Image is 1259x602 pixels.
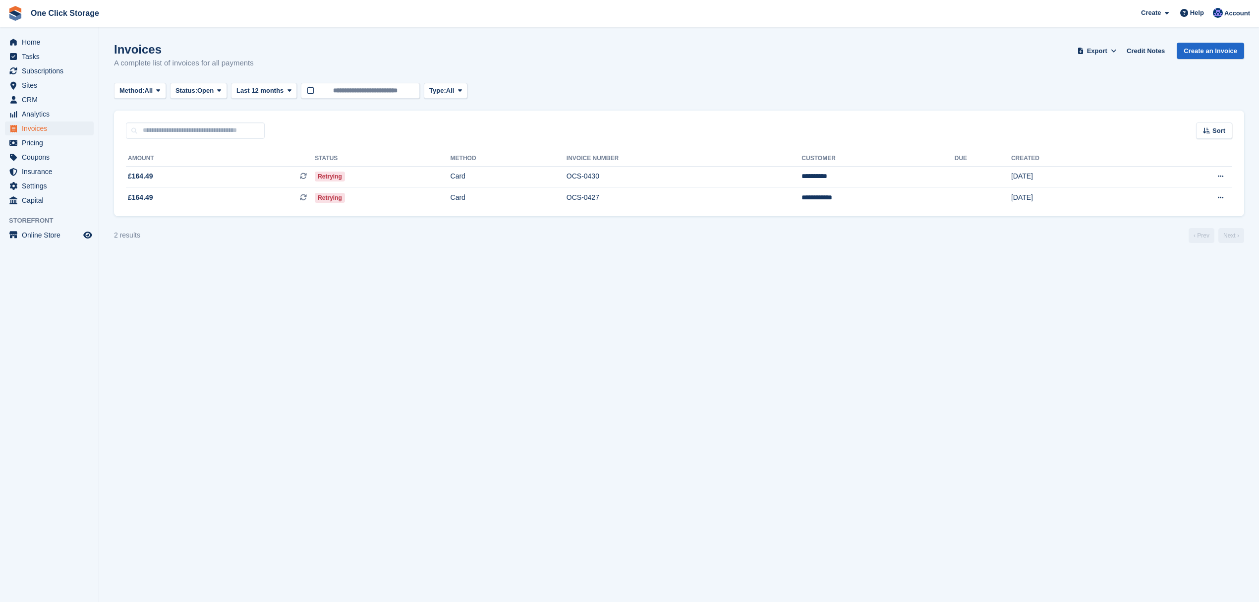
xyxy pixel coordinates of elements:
[22,121,81,135] span: Invoices
[22,64,81,78] span: Subscriptions
[114,83,166,99] button: Method: All
[567,187,802,208] td: OCS-0427
[1141,8,1161,18] span: Create
[128,192,153,203] span: £164.49
[446,86,455,96] span: All
[567,151,802,167] th: Invoice Number
[236,86,284,96] span: Last 12 months
[22,165,81,179] span: Insurance
[801,151,954,167] th: Customer
[1224,8,1250,18] span: Account
[955,151,1011,167] th: Due
[5,121,94,135] a: menu
[315,193,345,203] span: Retrying
[5,150,94,164] a: menu
[27,5,103,21] a: One Click Storage
[114,43,254,56] h1: Invoices
[5,179,94,193] a: menu
[1011,166,1139,187] td: [DATE]
[315,172,345,181] span: Retrying
[9,216,99,226] span: Storefront
[5,165,94,179] a: menu
[567,166,802,187] td: OCS-0430
[126,151,315,167] th: Amount
[170,83,227,99] button: Status: Open
[22,50,81,63] span: Tasks
[22,78,81,92] span: Sites
[22,193,81,207] span: Capital
[1218,228,1244,243] a: Next
[114,230,140,241] div: 2 results
[429,86,446,96] span: Type:
[1190,8,1204,18] span: Help
[451,166,567,187] td: Card
[128,171,153,181] span: £164.49
[197,86,214,96] span: Open
[5,193,94,207] a: menu
[1087,46,1107,56] span: Export
[5,78,94,92] a: menu
[1212,126,1225,136] span: Sort
[231,83,297,99] button: Last 12 months
[315,151,450,167] th: Status
[175,86,197,96] span: Status:
[451,151,567,167] th: Method
[5,35,94,49] a: menu
[5,107,94,121] a: menu
[1011,151,1139,167] th: Created
[114,58,254,69] p: A complete list of invoices for all payments
[145,86,153,96] span: All
[5,228,94,242] a: menu
[22,150,81,164] span: Coupons
[1011,187,1139,208] td: [DATE]
[1187,228,1246,243] nav: Page
[1213,8,1223,18] img: Thomas
[5,136,94,150] a: menu
[5,93,94,107] a: menu
[424,83,467,99] button: Type: All
[22,107,81,121] span: Analytics
[1189,228,1214,243] a: Previous
[1123,43,1169,59] a: Credit Notes
[22,136,81,150] span: Pricing
[8,6,23,21] img: stora-icon-8386f47178a22dfd0bd8f6a31ec36ba5ce8667c1dd55bd0f319d3a0aa187defe.svg
[22,93,81,107] span: CRM
[82,229,94,241] a: Preview store
[5,50,94,63] a: menu
[22,35,81,49] span: Home
[1075,43,1119,59] button: Export
[119,86,145,96] span: Method:
[451,187,567,208] td: Card
[22,179,81,193] span: Settings
[22,228,81,242] span: Online Store
[5,64,94,78] a: menu
[1177,43,1244,59] a: Create an Invoice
